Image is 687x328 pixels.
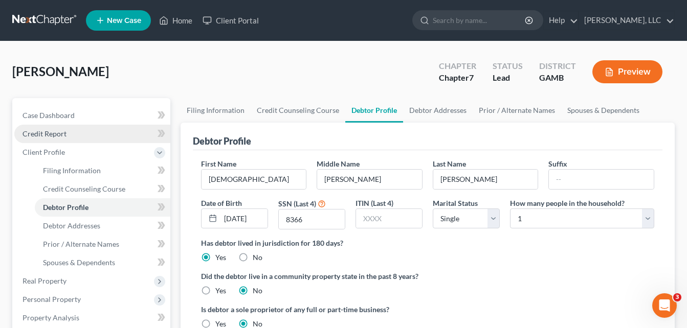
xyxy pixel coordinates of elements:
[35,198,170,217] a: Debtor Profile
[317,170,422,189] input: M.I
[253,252,262,263] label: No
[35,180,170,198] a: Credit Counseling Course
[439,60,476,72] div: Chapter
[592,60,662,83] button: Preview
[433,198,478,208] label: Marital Status
[473,98,561,123] a: Prior / Alternate Names
[193,135,251,147] div: Debtor Profile
[201,271,654,282] label: Did the debtor live in a community property state in the past 8 years?
[35,161,170,180] a: Filing Information
[201,158,236,169] label: First Name
[561,98,646,123] a: Spouses & Dependents
[23,276,67,285] span: Real Property
[673,293,681,301] span: 3
[433,158,466,169] label: Last Name
[469,73,474,82] span: 7
[253,286,262,296] label: No
[493,60,523,72] div: Status
[35,253,170,272] a: Spouses & Dependents
[539,60,576,72] div: District
[579,11,674,30] a: [PERSON_NAME], LLC
[215,286,226,296] label: Yes
[548,158,567,169] label: Suffix
[43,221,100,230] span: Debtor Addresses
[23,129,67,138] span: Credit Report
[279,209,345,229] input: XXXX
[433,11,526,30] input: Search by name...
[43,203,88,212] span: Debtor Profile
[202,170,306,189] input: --
[215,252,226,263] label: Yes
[14,125,170,143] a: Credit Report
[14,106,170,125] a: Case Dashboard
[43,166,101,175] span: Filing Information
[197,11,264,30] a: Client Portal
[35,235,170,253] a: Prior / Alternate Names
[549,170,654,189] input: --
[278,198,316,209] label: SSN (Last 4)
[201,198,242,208] label: Date of Birth
[12,64,109,79] span: [PERSON_NAME]
[201,238,654,248] label: Has debtor lived in jurisdiction for 180 days?
[201,304,423,315] label: Is debtor a sole proprietor of any full or part-time business?
[35,217,170,235] a: Debtor Addresses
[544,11,578,30] a: Help
[23,111,75,120] span: Case Dashboard
[403,98,473,123] a: Debtor Addresses
[43,184,125,193] span: Credit Counseling Course
[107,17,141,25] span: New Case
[181,98,251,123] a: Filing Information
[439,72,476,84] div: Chapter
[433,170,538,189] input: --
[510,198,625,208] label: How many people in the household?
[14,309,170,327] a: Property Analysis
[539,72,576,84] div: GAMB
[43,240,119,248] span: Prior / Alternate Names
[23,295,81,303] span: Personal Property
[493,72,523,84] div: Lead
[345,98,403,123] a: Debtor Profile
[220,209,268,228] input: MM/DD/YYYY
[23,313,79,322] span: Property Analysis
[317,158,360,169] label: Middle Name
[23,148,65,156] span: Client Profile
[251,98,345,123] a: Credit Counseling Course
[43,258,115,267] span: Spouses & Dependents
[356,209,422,228] input: XXXX
[652,293,677,318] iframe: Intercom live chat
[356,198,393,208] label: ITIN (Last 4)
[154,11,197,30] a: Home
